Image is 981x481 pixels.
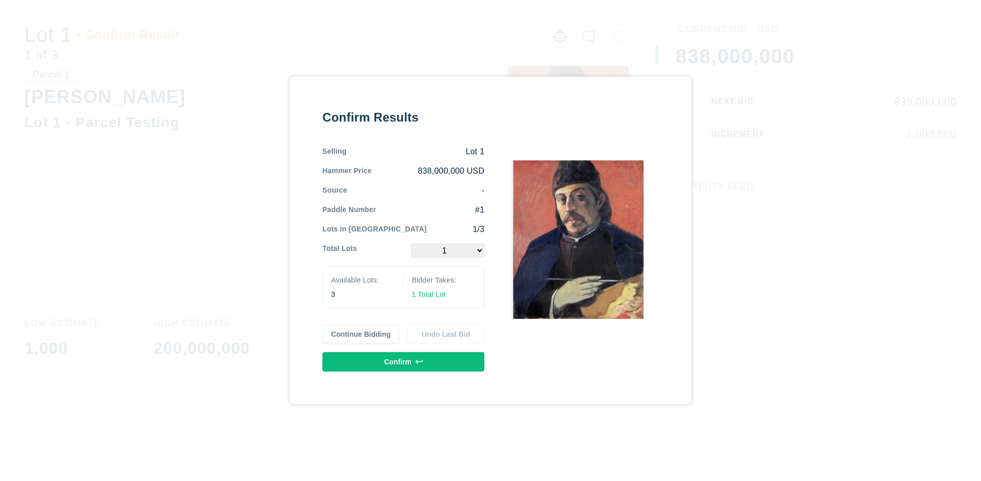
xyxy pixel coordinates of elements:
button: Confirm [322,352,484,372]
div: 3 [331,289,395,300]
button: Continue Bidding [322,325,400,344]
div: Lot 1 [346,146,484,157]
div: Bidder Takes: [412,275,476,285]
div: Total Lots [322,243,357,258]
div: Available Lots: [331,275,395,285]
div: Hammer Price [322,166,371,177]
span: 1 Total Lot [412,290,446,299]
div: 838,000,000 USD [371,166,484,177]
div: Paddle Number [322,204,376,216]
div: Lots in [GEOGRAPHIC_DATA] [322,224,427,235]
button: Undo Last Bid [407,325,484,344]
div: #1 [376,204,484,216]
div: Confirm Results [322,109,484,126]
div: Selling [322,146,346,157]
div: - [347,185,484,196]
div: Source [322,185,347,196]
div: 1/3 [427,224,484,235]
